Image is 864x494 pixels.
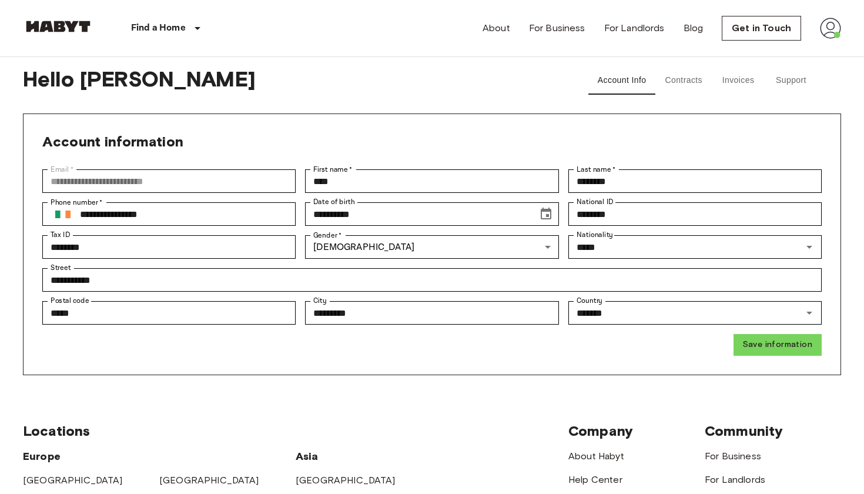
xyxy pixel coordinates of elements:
[705,450,761,462] a: For Business
[131,21,186,35] p: Find a Home
[51,263,71,273] label: Street
[705,474,765,485] a: For Landlords
[534,202,558,226] button: Choose date, selected date is Dec 10, 2004
[655,66,712,95] button: Contracts
[55,211,71,218] img: Ireland
[51,296,89,306] label: Postal code
[801,305,818,321] button: Open
[588,66,656,95] button: Account Info
[313,230,341,241] label: Gender
[23,21,93,32] img: Habyt
[42,235,296,259] div: Tax ID
[42,133,183,150] span: Account information
[313,296,327,306] label: City
[568,474,622,485] a: Help Center
[305,235,558,259] div: [DEMOGRAPHIC_DATA]
[734,334,822,356] button: Save information
[42,268,822,292] div: Street
[712,66,765,95] button: Invoices
[42,169,296,193] div: Email
[765,66,818,95] button: Support
[483,21,510,35] a: About
[577,164,616,175] label: Last name
[296,450,319,463] span: Asia
[23,422,90,439] span: Locations
[705,422,783,439] span: Community
[722,16,801,41] a: Get in Touch
[568,422,633,439] span: Company
[568,169,822,193] div: Last name
[604,21,665,35] a: For Landlords
[23,66,555,95] span: Hello [PERSON_NAME]
[51,197,103,208] label: Phone number
[305,301,558,325] div: City
[577,197,613,207] label: National ID
[820,18,841,39] img: avatar
[51,164,73,175] label: Email
[51,202,75,226] button: Select country
[23,450,61,463] span: Europe
[684,21,704,35] a: Blog
[568,202,822,226] div: National ID
[577,296,602,306] label: Country
[313,164,353,175] label: First name
[568,450,624,462] a: About Habyt
[23,475,123,486] a: [GEOGRAPHIC_DATA]
[801,239,818,255] button: Open
[159,475,259,486] a: [GEOGRAPHIC_DATA]
[577,230,613,240] label: Nationality
[313,197,354,207] label: Date of birth
[529,21,585,35] a: For Business
[51,230,70,240] label: Tax ID
[42,301,296,325] div: Postal code
[305,169,558,193] div: First name
[296,475,396,486] a: [GEOGRAPHIC_DATA]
